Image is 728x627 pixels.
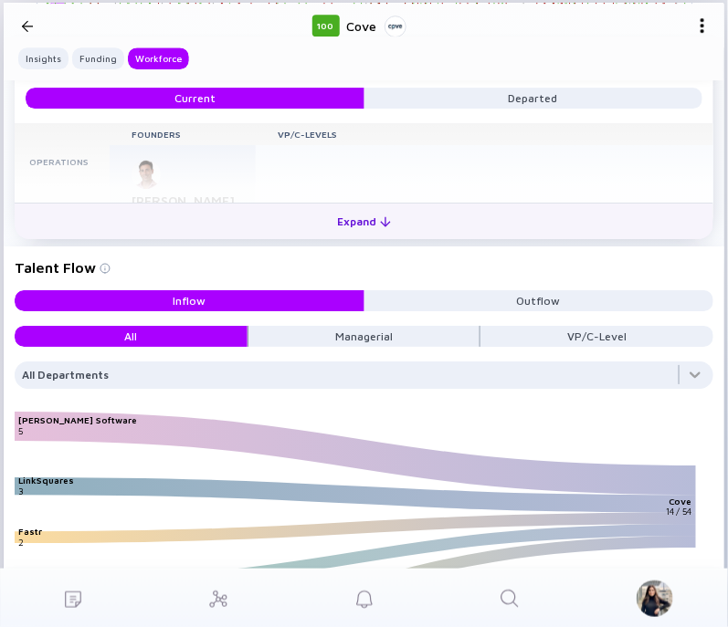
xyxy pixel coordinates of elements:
text: 14 / 54 [666,506,692,517]
div: Inflow [165,290,213,311]
text: Cove [669,495,692,506]
a: Investor Map [145,569,290,627]
button: Managerial [248,326,480,347]
div: Managerial [328,326,400,347]
a: Sign in [583,569,728,627]
button: Workforce [128,47,189,69]
div: 100 [312,15,340,37]
button: Departed [364,88,703,109]
button: Funding [72,47,124,69]
text: [PERSON_NAME] Software [18,414,137,425]
button: Expand [15,203,713,239]
button: Current [26,88,364,109]
div: Talent Flow [15,259,713,276]
div: Departed [501,88,565,109]
div: Insights [18,49,69,68]
div: VP/C-Level [560,326,634,347]
a: Search [437,569,582,627]
button: Inflow [15,290,364,311]
div: All [118,326,145,347]
img: Noémie Profile Picture [637,580,673,617]
div: Cove [347,15,406,37]
text: LinkSquares [18,475,74,486]
div: Expand [326,207,402,235]
div: Funding [72,49,124,68]
text: Fastr [18,526,42,537]
div: Current [167,88,223,109]
div: Outflow [510,290,568,311]
button: All [15,326,248,347]
img: Menu [695,18,710,33]
button: VP/C-Level [480,326,713,347]
text: 2 [18,537,24,548]
text: 5 [18,425,23,436]
a: Reminders [291,569,437,627]
text: 3 [18,486,24,496]
button: Outflow [364,290,714,311]
button: Insights [18,47,69,69]
div: Workforce [128,49,189,68]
